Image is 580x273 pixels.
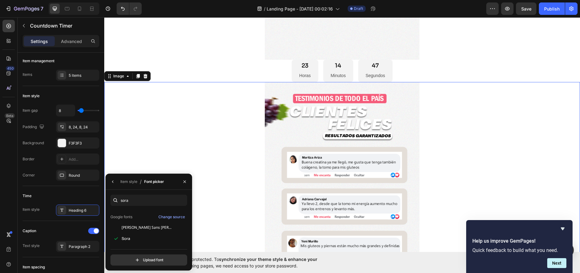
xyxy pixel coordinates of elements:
div: Time [23,193,32,199]
button: Save [516,2,536,15]
div: 14 [226,45,242,52]
p: 7 [41,5,43,12]
div: Round [69,173,98,178]
div: Corner [23,172,35,178]
button: Change source [158,213,185,221]
div: Item spacing [23,264,45,270]
div: Items [23,72,32,77]
div: Item gap [23,108,38,113]
span: Sora [122,236,130,241]
span: Landing Page - [DATE] 00:02:16 [267,6,333,12]
div: Change source [158,214,185,220]
span: synchronize your theme style & enhance your experience [144,257,317,268]
div: 23 [195,45,206,52]
p: Google fonts [110,214,132,220]
p: Horas [195,54,206,62]
p: Settings [31,38,48,45]
button: Hide survey [559,225,566,232]
h2: Help us improve GemPages! [472,237,566,245]
div: Upload font [134,257,163,263]
iframe: Design area [104,17,580,252]
div: 450 [6,66,15,71]
div: Item style [23,93,40,99]
div: Heading 6 [69,208,98,213]
p: Quick feedback to build what you need. [472,247,566,253]
div: Image [8,56,21,62]
p: Minutos [226,54,242,62]
button: 7 [2,2,46,15]
div: Add... [69,157,98,162]
div: F3F3F3 [69,141,98,146]
div: Caption [23,228,36,234]
span: [PERSON_NAME] Sans [PERSON_NAME] [122,225,173,230]
p: Countdown Timer [30,22,97,29]
span: / [264,6,265,12]
div: Font picker [144,179,164,184]
p: Advanced [61,38,82,45]
span: Draft [354,6,363,11]
div: Item management [23,58,54,64]
div: 47 [261,45,281,52]
div: Undo/Redo [117,2,142,15]
span: Your page is password protected. To when designing pages, we need access to your store password. [144,256,342,269]
div: Text style [23,243,40,249]
div: Paragraph 2 [69,244,98,249]
button: Publish [539,2,565,15]
div: Border [23,156,35,162]
button: Upload font [110,254,187,266]
div: Publish [544,6,560,12]
input: Search font [110,195,187,206]
input: Auto [56,105,75,116]
div: Item style [120,179,137,184]
div: Beta [5,113,15,118]
div: Item style [23,207,40,212]
p: Segundos [261,54,281,62]
div: 8, 24, 8, 24 [69,124,98,130]
button: Next question [547,258,566,268]
span: / [140,178,142,185]
div: Help us improve GemPages! [472,225,566,268]
div: 5 items [69,73,98,78]
span: Save [521,6,531,11]
div: Background [23,140,44,146]
div: Padding [23,123,45,131]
